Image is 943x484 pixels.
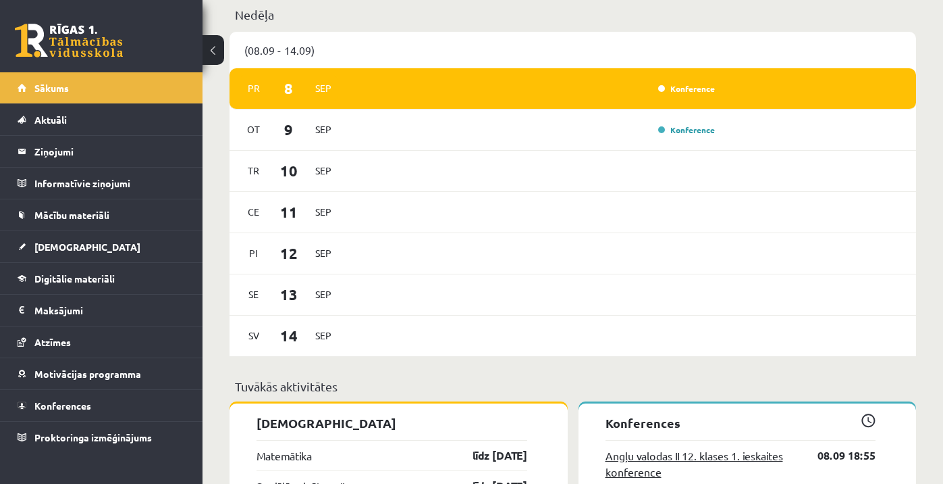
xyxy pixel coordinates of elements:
[34,295,186,326] legend: Maksājumi
[240,160,268,181] span: Tr
[268,118,310,141] span: 9
[309,78,338,99] span: Sep
[15,24,123,57] a: Rīgas 1. Tālmācības vidusskola
[309,243,338,264] span: Sep
[235,5,911,24] p: Nedēļa
[34,209,109,221] span: Mācību materiāli
[309,160,338,181] span: Sep
[34,336,71,348] span: Atzīmes
[658,83,715,94] a: Konference
[605,414,876,432] p: Konferences
[34,82,69,94] span: Sākums
[18,326,186,358] a: Atzīmes
[18,422,186,453] a: Proktoringa izmēģinājums
[268,77,310,99] span: 8
[18,72,186,103] a: Sākums
[34,241,140,253] span: [DEMOGRAPHIC_DATA]
[18,231,186,262] a: [DEMOGRAPHIC_DATA]
[268,201,310,223] span: 11
[268,283,310,306] span: 13
[309,119,338,140] span: Sep
[605,447,798,480] a: Angļu valodas II 12. klases 1. ieskaites konference
[268,242,310,264] span: 12
[34,114,67,126] span: Aktuāli
[240,201,268,222] span: Ce
[18,390,186,421] a: Konferences
[34,400,91,412] span: Konferences
[34,136,186,167] legend: Ziņojumi
[797,447,875,464] a: 08.09 18:55
[658,124,715,135] a: Konference
[240,119,268,140] span: Ot
[18,168,186,199] a: Informatīvie ziņojumi
[34,368,141,380] span: Motivācijas programma
[18,358,186,389] a: Motivācijas programma
[309,201,338,222] span: Sep
[309,325,338,346] span: Sep
[230,32,916,68] div: (08.09 - 14.09)
[240,325,268,346] span: Sv
[34,431,152,443] span: Proktoringa izmēģinājums
[18,263,186,294] a: Digitālie materiāli
[257,447,312,464] a: Matemātika
[240,243,268,264] span: Pi
[34,168,186,199] legend: Informatīvie ziņojumi
[18,136,186,167] a: Ziņojumi
[268,160,310,182] span: 10
[240,284,268,305] span: Se
[34,272,115,285] span: Digitālie materiāli
[235,377,911,395] p: Tuvākās aktivitātes
[257,414,527,432] p: [DEMOGRAPHIC_DATA]
[240,78,268,99] span: Pr
[18,295,186,326] a: Maksājumi
[18,199,186,231] a: Mācību materiāli
[449,447,527,464] a: līdz [DATE]
[268,324,310,347] span: 14
[18,104,186,135] a: Aktuāli
[309,284,338,305] span: Sep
